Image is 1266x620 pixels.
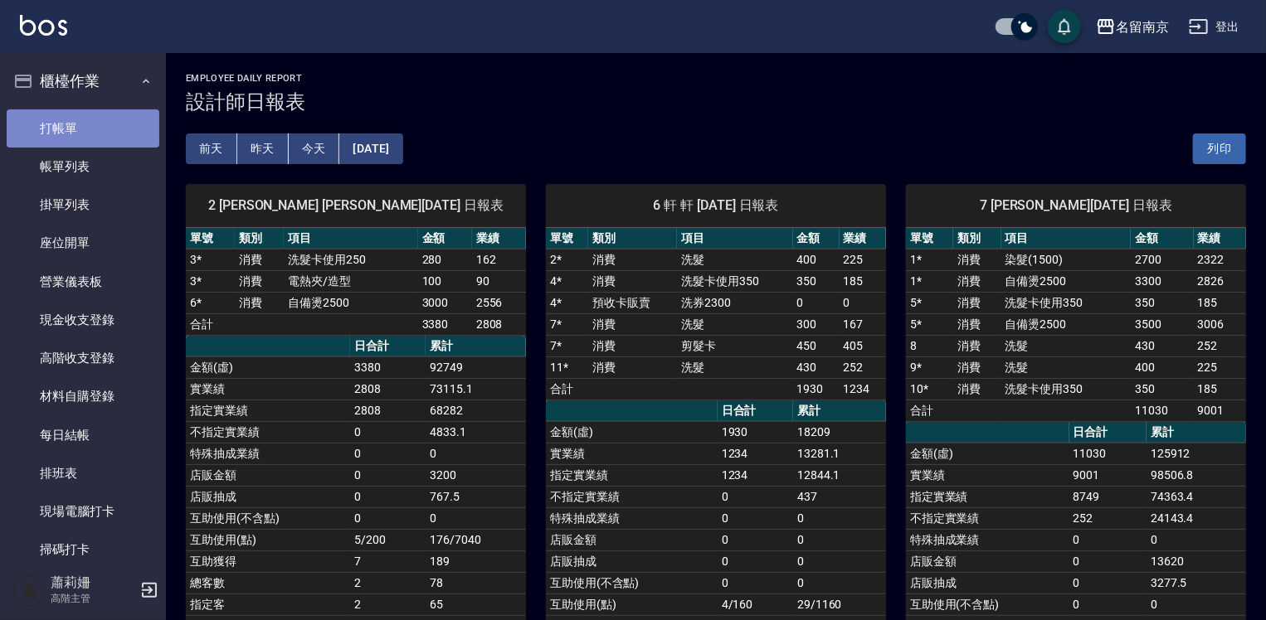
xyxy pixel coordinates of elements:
td: 73115.1 [426,378,526,400]
td: 4/160 [718,593,793,615]
button: save [1048,10,1081,43]
a: 每日結帳 [7,416,159,454]
td: 189 [426,550,526,572]
td: 互助使用(點) [186,529,350,550]
td: 74363.4 [1147,486,1246,507]
img: Logo [20,15,67,36]
td: 92749 [426,356,526,378]
td: 252 [840,356,886,378]
th: 金額 [1131,228,1193,249]
table: a dense table [546,228,886,400]
td: 自備燙2500 [284,292,417,313]
td: 0 [350,464,426,486]
td: 2808 [472,313,526,335]
td: 洗髮卡使用350 [1001,378,1132,400]
td: 13281.1 [793,443,886,464]
a: 材料自購登錄 [7,377,159,415]
td: 0 [718,572,793,593]
td: 167 [840,313,886,335]
th: 單號 [906,228,953,249]
td: 自備燙2500 [1001,313,1132,335]
th: 日合計 [1069,422,1147,443]
p: 高階主管 [51,591,135,606]
td: 162 [472,249,526,270]
td: 350 [1131,292,1193,313]
td: 指定客 [186,593,350,615]
table: a dense table [906,228,1246,422]
td: 2826 [1194,270,1246,292]
td: 0 [718,529,793,550]
td: 指定實業績 [546,464,718,486]
button: 昨天 [237,133,289,164]
td: 洗髮 [677,356,792,378]
th: 金額 [793,228,840,249]
td: 實業績 [906,464,1069,486]
button: 名留南京 [1089,10,1176,44]
td: 2700 [1131,249,1193,270]
th: 累計 [793,400,886,422]
td: 消費 [953,270,1001,292]
td: 3500 [1131,313,1193,335]
td: 合計 [546,378,588,400]
th: 金額 [418,228,472,249]
td: 185 [1194,292,1246,313]
td: 437 [793,486,886,507]
span: 2 [PERSON_NAME] [PERSON_NAME][DATE] 日報表 [206,197,506,214]
td: 消費 [588,313,677,335]
td: 不指定實業績 [906,507,1069,529]
td: 1930 [718,421,793,443]
td: 24143.4 [1147,507,1246,529]
td: 252 [1194,335,1246,356]
td: 0 [718,486,793,507]
td: 2322 [1194,249,1246,270]
a: 打帳單 [7,109,159,148]
td: 11030 [1131,400,1193,421]
td: 252 [1069,507,1147,529]
img: Person [13,574,46,607]
button: 今天 [289,133,340,164]
th: 日合計 [350,336,426,357]
td: 1234 [840,378,886,400]
td: 店販金額 [906,550,1069,572]
td: 互助獲得 [186,550,350,572]
button: 前天 [186,133,237,164]
th: 業績 [472,228,526,249]
th: 類別 [235,228,284,249]
td: 280 [418,249,472,270]
td: 實業績 [546,443,718,464]
td: 洗髮 [1001,356,1132,378]
td: 430 [793,356,840,378]
td: 指定實業績 [906,486,1069,507]
a: 帳單列表 [7,148,159,186]
td: 合計 [906,400,953,421]
td: 消費 [235,270,284,292]
td: 9001 [1069,464,1147,486]
h3: 設計師日報表 [186,90,1246,114]
td: 消費 [588,270,677,292]
td: 185 [1194,378,1246,400]
td: 450 [793,335,840,356]
td: 5/200 [350,529,426,550]
td: 90 [472,270,526,292]
td: 金額(虛) [906,443,1069,464]
th: 單號 [186,228,235,249]
td: 400 [793,249,840,270]
td: 消費 [953,335,1001,356]
a: 現場電腦打卡 [7,492,159,530]
td: 300 [793,313,840,335]
td: 0 [350,507,426,529]
td: 400 [1131,356,1193,378]
h2: Employee Daily Report [186,73,1246,84]
td: 0 [793,572,886,593]
a: 掛單列表 [7,186,159,224]
a: 掃碼打卡 [7,530,159,569]
td: 特殊抽成業績 [906,529,1069,550]
td: 12844.1 [793,464,886,486]
td: 18209 [793,421,886,443]
td: 消費 [588,356,677,378]
td: 430 [1131,335,1193,356]
td: 4833.1 [426,421,526,443]
td: 自備燙2500 [1001,270,1132,292]
th: 單號 [546,228,588,249]
th: 業績 [840,228,886,249]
